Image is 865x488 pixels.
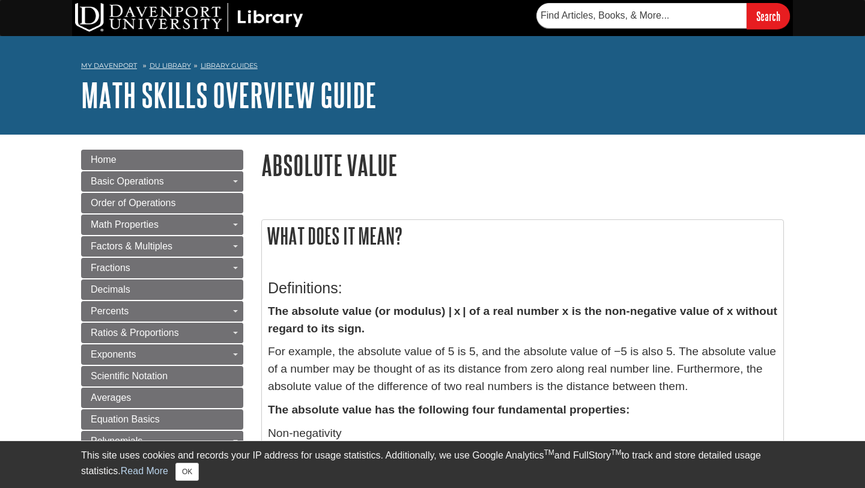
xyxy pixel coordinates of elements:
span: Percents [91,306,129,316]
sup: TM [611,448,621,457]
input: Find Articles, Books, & More... [536,3,747,28]
span: Exponents [91,349,136,359]
a: Factors & Multiples [81,236,243,257]
a: Ratios & Proportions [81,323,243,343]
strong: The absolute value (or modulus) | x | of a real number x is the non-negative value of x without r... [268,305,777,335]
a: Math Skills Overview Guide [81,76,377,114]
a: Order of Operations [81,193,243,213]
span: Averages [91,392,131,403]
a: Averages [81,388,243,408]
a: Exponents [81,344,243,365]
img: DU Library [75,3,303,32]
span: Decimals [91,284,130,294]
span: Order of Operations [91,198,175,208]
a: Read More [121,466,168,476]
a: Scientific Notation [81,366,243,386]
span: Ratios & Proportions [91,328,179,338]
form: Searches DU Library's articles, books, and more [536,3,790,29]
a: Home [81,150,243,170]
a: Decimals [81,279,243,300]
a: Fractions [81,258,243,278]
h1: Absolute Value [261,150,784,180]
a: Library Guides [201,61,258,70]
a: Basic Operations [81,171,243,192]
a: My Davenport [81,61,137,71]
span: Scientific Notation [91,371,168,381]
strong: The absolute value has the following four fundamental properties: [268,403,630,416]
span: Basic Operations [91,176,164,186]
h2: What does it mean? [262,220,783,252]
p: For example, the absolute value of 5 is 5, and the absolute value of −5 is also 5. The absolute v... [268,343,777,395]
span: Factors & Multiples [91,241,172,251]
span: Polynomials [91,436,142,446]
input: Search [747,3,790,29]
a: Math Properties [81,215,243,235]
sup: TM [544,448,554,457]
h3: Definitions: [268,279,777,297]
span: Equation Basics [91,414,160,424]
nav: breadcrumb [81,58,784,77]
span: Fractions [91,263,130,273]
span: Home [91,154,117,165]
span: Math Properties [91,219,159,230]
a: DU Library [150,61,191,70]
a: Polynomials [81,431,243,451]
a: Equation Basics [81,409,243,430]
a: Percents [81,301,243,322]
div: This site uses cookies and records your IP address for usage statistics. Additionally, we use Goo... [81,448,784,481]
button: Close [175,463,199,481]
